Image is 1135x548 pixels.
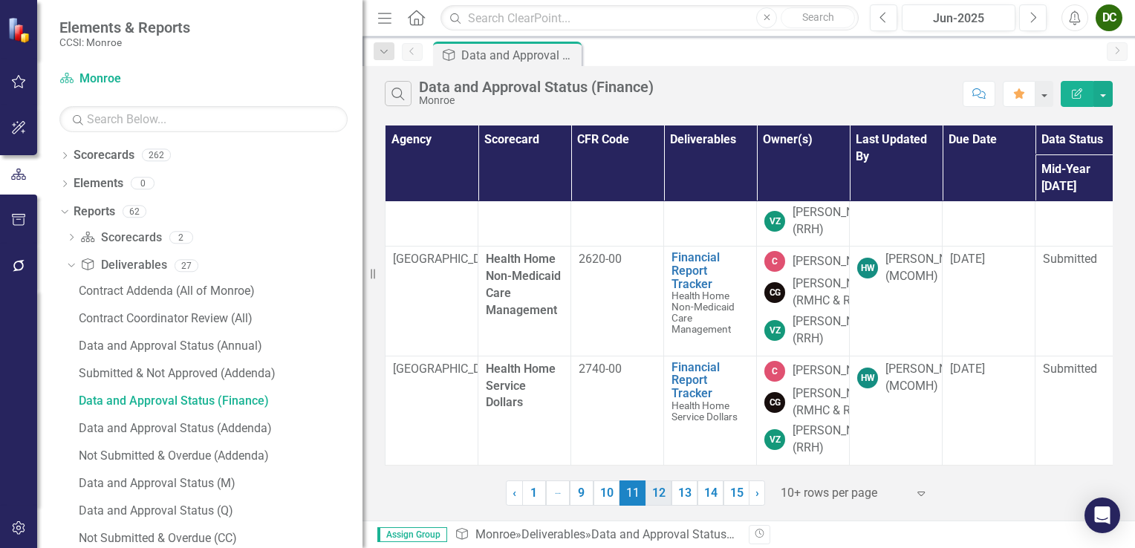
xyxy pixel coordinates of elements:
[169,231,193,244] div: 2
[75,389,362,413] a: Data and Approval Status (Finance)
[419,95,654,106] div: Monroe
[79,449,362,463] div: Not Submitted & Overdue (Addenda)
[79,367,362,380] div: Submitted & Not Approved (Addenda)
[885,361,975,395] div: [PERSON_NAME] (MCOMH)
[943,247,1035,356] td: Double-Click to Edit
[522,480,546,506] a: 1
[486,362,556,410] span: Health Home Service Dollars
[521,527,585,541] a: Deliverables
[175,259,198,272] div: 27
[393,361,470,378] p: [GEOGRAPHIC_DATA]
[664,356,757,465] td: Double-Click to Edit Right Click for Context Menu
[393,251,470,268] p: [GEOGRAPHIC_DATA]
[131,177,155,190] div: 0
[781,7,855,28] button: Search
[59,19,190,36] span: Elements & Reports
[79,504,362,518] div: Data and Approval Status (Q)
[513,486,516,500] span: ‹
[764,361,785,382] div: C
[59,71,245,88] a: Monroe
[570,480,593,506] a: 9
[386,247,478,356] td: Double-Click to Edit
[793,253,882,270] div: [PERSON_NAME]
[79,284,362,298] div: Contract Addenda (All of Monroe)
[1043,252,1097,266] span: Submitted
[1096,4,1122,31] button: DC
[486,252,561,317] span: Health Home Non-Medicaid Care Management
[757,356,850,465] td: Double-Click to Edit
[74,147,134,164] a: Scorecards
[455,526,738,544] div: » »
[79,312,362,325] div: Contract Coordinator Review (All)
[475,527,516,541] a: Monroe
[764,211,785,232] div: VZ
[79,477,362,490] div: Data and Approval Status (M)
[579,362,622,376] span: 2740-00
[645,480,671,506] a: 12
[75,472,362,495] a: Data and Approval Status (M)
[79,532,362,545] div: Not Submitted & Overdue (CC)
[80,257,166,274] a: Deliverables
[671,399,738,423] span: Health Home Service Dollars
[793,385,882,420] div: [PERSON_NAME] (RMHC & RGH)
[59,106,348,132] input: Search Below...
[1035,356,1128,465] td: Double-Click to Edit
[377,527,447,542] span: Assign Group
[764,392,785,413] div: CG
[75,362,362,385] a: Submitted & Not Approved (Addenda)
[75,417,362,440] a: Data and Approval Status (Addenda)
[793,204,882,238] div: [PERSON_NAME] (RRH)
[793,313,882,348] div: [PERSON_NAME] (RRH)
[7,16,33,42] img: ClearPoint Strategy
[123,205,146,218] div: 62
[79,422,362,435] div: Data and Approval Status (Addenda)
[1043,362,1097,376] span: Submitted
[764,282,785,303] div: CG
[943,356,1035,465] td: Double-Click to Edit
[571,356,664,465] td: Double-Click to Edit
[419,79,654,95] div: Data and Approval Status (Finance)
[79,394,362,408] div: Data and Approval Status (Finance)
[950,252,985,266] span: [DATE]
[386,356,478,465] td: Double-Click to Edit
[440,5,859,31] input: Search ClearPoint...
[75,307,362,330] a: Contract Coordinator Review (All)
[764,320,785,341] div: VZ
[75,279,362,303] a: Contract Addenda (All of Monroe)
[793,275,882,310] div: [PERSON_NAME] (RMHC & RGH)
[74,203,115,221] a: Reports
[671,480,697,506] a: 13
[142,149,171,162] div: 262
[902,4,1015,31] button: Jun-2025
[59,36,190,48] small: CCSI: Monroe
[697,480,723,506] a: 14
[857,258,878,278] div: HW
[793,423,882,457] div: [PERSON_NAME] (RRH)
[80,229,161,247] a: Scorecards
[664,247,757,356] td: Double-Click to Edit Right Click for Context Menu
[75,499,362,523] a: Data and Approval Status (Q)
[75,444,362,468] a: Not Submitted & Overdue (Addenda)
[757,247,850,356] td: Double-Click to Edit
[885,251,975,285] div: [PERSON_NAME] (MCOMH)
[671,361,749,400] a: Financial Report Tracker
[857,368,878,388] div: HW
[671,290,735,335] span: Health Home Non-Medicaid Care Management
[755,486,759,500] span: ›
[671,251,749,290] a: Financial Report Tracker
[802,11,834,23] span: Search
[793,362,882,379] div: [PERSON_NAME]
[591,527,779,541] div: Data and Approval Status (Finance)
[764,429,785,450] div: VZ
[907,10,1010,27] div: Jun-2025
[593,480,619,506] a: 10
[723,480,749,506] a: 15
[571,247,664,356] td: Double-Click to Edit
[75,334,362,358] a: Data and Approval Status (Annual)
[1084,498,1120,533] div: Open Intercom Messenger
[1035,247,1128,356] td: Double-Click to Edit
[79,339,362,353] div: Data and Approval Status (Annual)
[74,175,123,192] a: Elements
[579,252,622,266] span: 2620-00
